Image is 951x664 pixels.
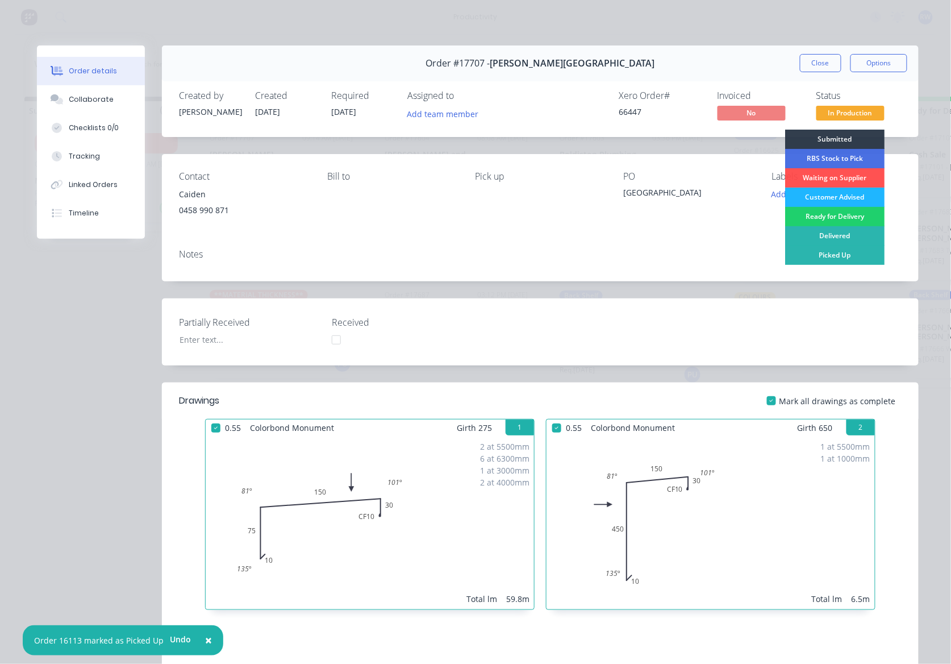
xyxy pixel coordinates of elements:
[506,420,534,435] button: 1
[194,627,223,654] button: Close
[179,202,309,218] div: 0458 990 871
[205,632,212,648] span: ×
[816,106,885,123] button: In Production
[331,90,394,101] div: Required
[466,593,497,605] div: Total lm
[220,420,245,436] span: 0.55
[37,85,145,114] button: Collaborate
[457,420,492,436] span: Girth 275
[800,54,841,72] button: Close
[34,634,164,646] div: Order 16113 marked as Picked Up
[37,199,145,227] button: Timeline
[480,464,529,476] div: 1 at 3000mm
[179,186,309,223] div: Caiden0458 990 871
[547,436,875,609] div: 010450150CF103081º101º135º1 at 5500mm1 at 1000mmTotal lm6.5m
[37,57,145,85] button: Order details
[179,90,241,101] div: Created by
[480,476,529,488] div: 2 at 4000mm
[785,188,885,207] div: Customer Advised
[480,453,529,464] div: 6 at 6300mm
[812,593,842,605] div: Total lm
[816,106,885,120] span: In Production
[718,90,803,101] div: Invoiced
[785,246,885,265] div: Picked Up
[765,186,817,202] button: Add labels
[37,142,145,171] button: Tracking
[821,441,870,453] div: 1 at 5500mm
[331,106,356,117] span: [DATE]
[401,106,485,121] button: Add team member
[619,106,704,118] div: 66447
[480,441,529,453] div: 2 at 5500mm
[255,106,280,117] span: [DATE]
[785,226,885,246] div: Delivered
[475,171,606,182] div: Pick up
[179,171,309,182] div: Contact
[179,394,219,408] div: Drawings
[490,58,655,69] span: [PERSON_NAME][GEOGRAPHIC_DATA]
[586,420,679,436] span: Colorbond Monument
[426,58,490,69] span: Order #17707 -
[785,149,885,168] div: RBS Stock to Pick
[69,151,100,161] div: Tracking
[37,171,145,199] button: Linked Orders
[623,171,753,182] div: PO
[407,90,521,101] div: Assigned to
[69,208,99,218] div: Timeline
[206,436,534,609] div: 01075150CF103081º101º135º2 at 5500mm6 at 6300mm1 at 3000mm2 at 4000mmTotal lm59.8m
[69,66,117,76] div: Order details
[179,249,902,260] div: Notes
[332,316,474,329] label: Received
[798,420,833,436] span: Girth 650
[179,186,309,202] div: Caiden
[69,94,114,105] div: Collaborate
[785,207,885,226] div: Ready for Delivery
[785,130,885,149] div: Submitted
[164,631,197,648] button: Undo
[255,90,318,101] div: Created
[846,420,875,435] button: 2
[69,180,118,190] div: Linked Orders
[718,106,786,120] span: No
[179,106,241,118] div: [PERSON_NAME]
[619,90,704,101] div: Xero Order #
[179,316,321,329] label: Partially Received
[245,420,339,436] span: Colorbond Monument
[69,123,119,133] div: Checklists 0/0
[852,593,870,605] div: 6.5m
[623,186,753,202] div: [GEOGRAPHIC_DATA]
[785,168,885,188] div: Waiting on Supplier
[37,114,145,142] button: Checklists 0/0
[506,593,529,605] div: 59.8m
[327,171,457,182] div: Bill to
[821,453,870,464] div: 1 at 1000mm
[771,171,902,182] div: Labels
[407,106,485,121] button: Add team member
[561,420,586,436] span: 0.55
[816,90,902,101] div: Status
[850,54,907,72] button: Options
